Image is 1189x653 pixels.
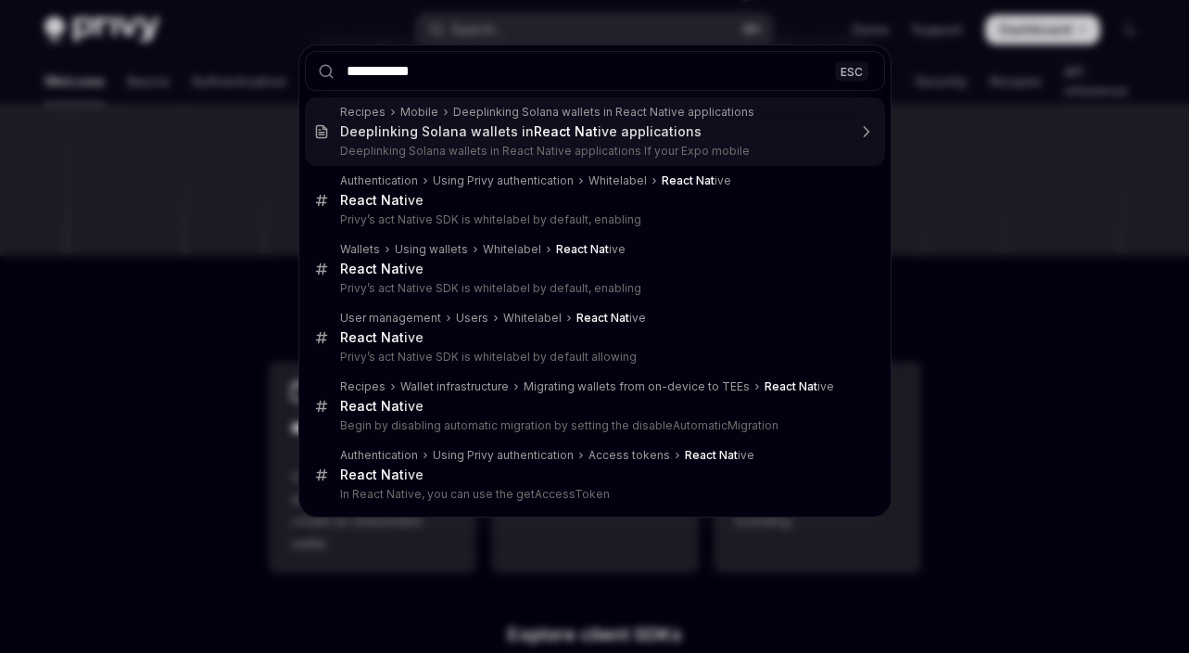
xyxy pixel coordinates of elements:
div: ive [340,192,424,209]
b: React Nat [340,261,404,276]
b: React Nat [340,192,404,208]
div: Wallets [340,242,380,257]
div: Migrating wallets from on-device to TEEs [524,379,750,394]
div: Wallet infrastructure [400,379,509,394]
div: ive [556,242,626,257]
div: Whitelabel [483,242,541,257]
p: Begin by disabling automatic migration by setting the disableAutomaticMigration [340,418,846,433]
p: Privy’s act Native SDK is whitelabel by default, enabling [340,212,846,227]
b: React Nat [765,379,817,393]
div: Recipes [340,105,386,120]
p: Privy’s act Native SDK is whitelabel by default, enabling [340,281,846,296]
div: Deeplinking Solana wallets in React Native applications [453,105,754,120]
div: User management [340,311,441,326]
div: ive [340,398,424,415]
div: Using wallets [395,242,468,257]
div: ive [340,329,424,346]
div: ive [340,467,424,483]
div: ive [685,448,754,463]
div: ive [340,261,424,277]
div: Users [456,311,488,326]
div: ive [662,173,731,188]
div: Access tokens [588,448,670,463]
b: React Nat [340,398,404,414]
div: Using Privy authentication [433,448,574,463]
div: Mobile [400,105,438,120]
b: React Nat [576,311,629,325]
div: ive [576,311,646,326]
b: React Nat [534,123,598,139]
p: Deeplinking Solana wallets in React Native applications If your Expo mobile [340,144,846,159]
div: Authentication [340,448,418,463]
div: Recipes [340,379,386,394]
div: Authentication [340,173,418,188]
div: Using Privy authentication [433,173,574,188]
div: ive [765,379,834,394]
p: In React Native, you can use the getAccessToken [340,487,846,502]
b: React Nat [340,467,404,482]
div: Deeplinking Solana wallets in ive applications [340,123,702,140]
b: React Nat [340,329,404,345]
b: React Nat [662,173,715,187]
p: Privy’s act Native SDK is whitelabel by default allowing [340,350,846,365]
b: React Nat [556,242,609,256]
div: ESC [835,61,868,81]
div: Whitelabel [588,173,647,188]
div: Whitelabel [503,311,562,326]
b: React Nat [685,448,738,462]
